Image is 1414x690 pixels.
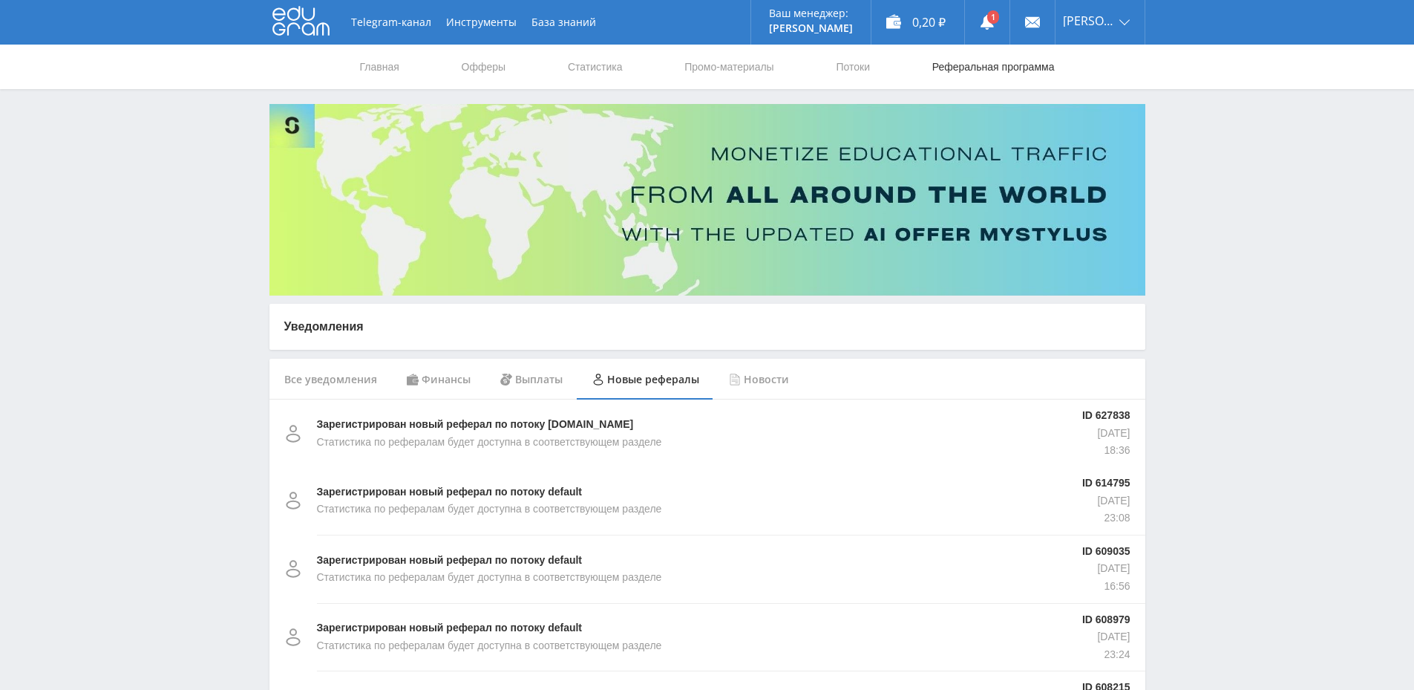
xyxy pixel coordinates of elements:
[317,570,662,585] p: Статистика по рефералам будет доступна в соответствующем разделе
[317,417,634,432] p: Зарегистрирован новый реферал по потоку [DOMAIN_NAME]
[1082,630,1130,645] p: [DATE]
[284,319,1130,335] p: Уведомления
[317,485,583,500] p: Зарегистрирован новый реферал по потоку default
[317,502,662,517] p: Статистика по рефералам будет доступна в соответствующем разделе
[359,45,401,89] a: Главная
[317,621,583,636] p: Зарегистрирован новый реферал по потоку default
[1082,511,1130,526] p: 23:08
[566,45,624,89] a: Статистика
[1082,409,1130,423] p: ID 627838
[1082,579,1130,594] p: 16:56
[834,45,871,89] a: Потоки
[460,45,508,89] a: Офферы
[1063,15,1115,27] span: [PERSON_NAME]
[317,435,662,450] p: Статистика по рефералам будет доступна в соответствующем разделе
[769,7,853,19] p: Ваш менеджер:
[269,104,1145,296] img: Banner
[317,553,583,568] p: Зарегистрирован новый реферал по потоку default
[1082,426,1130,441] p: [DATE]
[1082,494,1130,509] p: [DATE]
[714,359,804,400] div: Новости
[931,45,1056,89] a: Реферальная программа
[1082,443,1130,458] p: 18:36
[1082,648,1130,663] p: 23:24
[683,45,775,89] a: Промо-материалы
[1082,613,1130,628] p: ID 608979
[392,359,485,400] div: Финансы
[1082,562,1130,576] p: [DATE]
[1082,476,1130,491] p: ID 614795
[269,359,392,400] div: Все уведомления
[1082,544,1130,559] p: ID 609035
[317,639,662,654] p: Статистика по рефералам будет доступна в соответствующем разделе
[485,359,577,400] div: Выплаты
[577,359,714,400] div: Новые рефералы
[769,22,853,34] p: [PERSON_NAME]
